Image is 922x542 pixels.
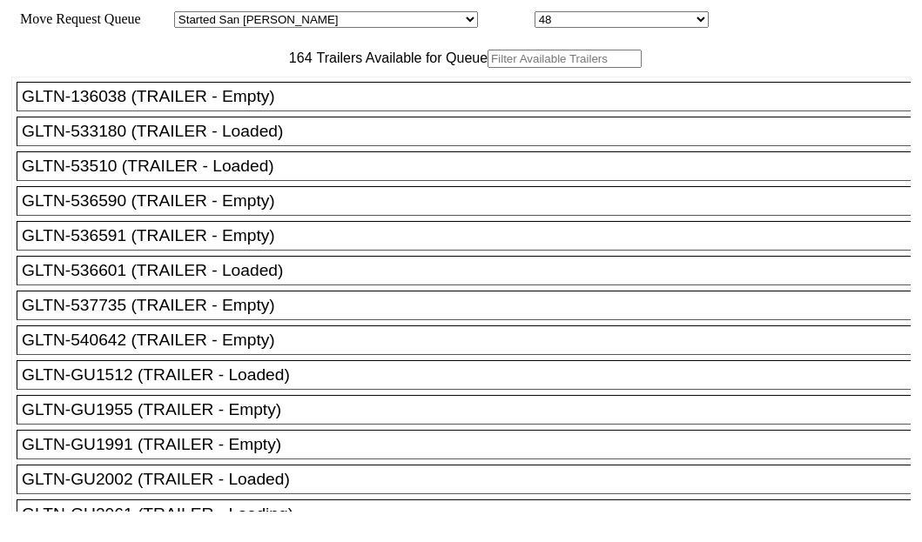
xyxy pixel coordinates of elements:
[22,365,921,385] div: GLTN-GU1512 (TRAILER - Loaded)
[144,11,171,26] span: Area
[11,11,141,26] span: Move Request Queue
[22,157,921,176] div: GLTN-53510 (TRAILER - Loaded)
[22,122,921,141] div: GLTN-533180 (TRAILER - Loaded)
[22,331,921,350] div: GLTN-540642 (TRAILER - Empty)
[22,505,921,524] div: GLTN-GU2061 (TRAILER - Loading)
[22,226,921,245] div: GLTN-536591 (TRAILER - Empty)
[22,470,921,489] div: GLTN-GU2002 (TRAILER - Loaded)
[22,87,921,106] div: GLTN-136038 (TRAILER - Empty)
[488,50,642,68] input: Filter Available Trailers
[313,50,488,65] span: Trailers Available for Queue
[22,296,921,315] div: GLTN-537735 (TRAILER - Empty)
[22,435,921,454] div: GLTN-GU1991 (TRAILER - Empty)
[22,191,921,211] div: GLTN-536590 (TRAILER - Empty)
[22,261,921,280] div: GLTN-536601 (TRAILER - Loaded)
[481,11,531,26] span: Location
[280,50,313,65] span: 164
[22,400,921,419] div: GLTN-GU1955 (TRAILER - Empty)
